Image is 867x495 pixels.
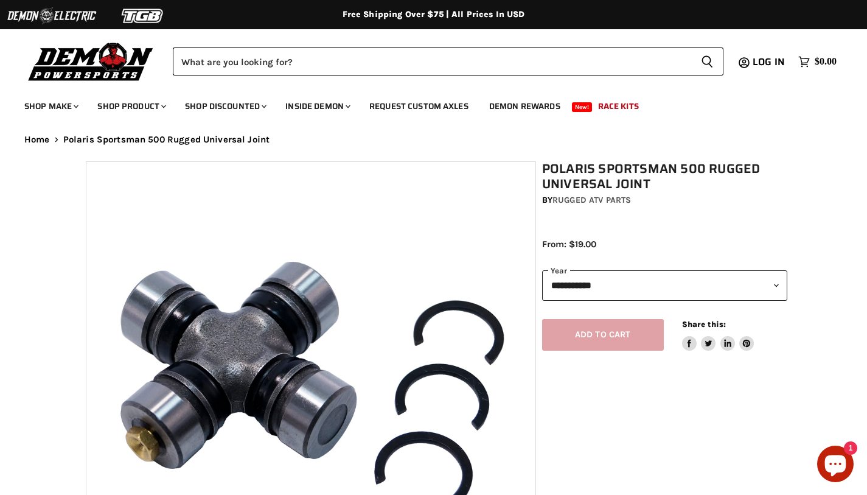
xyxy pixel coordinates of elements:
[176,94,274,119] a: Shop Discounted
[97,4,189,27] img: TGB Logo 2
[792,53,843,71] a: $0.00
[542,239,596,250] span: From: $19.00
[682,320,726,329] span: Share this:
[360,94,478,119] a: Request Custom Axles
[15,89,834,119] ul: Main menu
[542,161,788,192] h1: Polaris Sportsman 500 Rugged Universal Joint
[572,102,593,112] span: New!
[542,270,788,300] select: year
[63,135,270,145] span: Polaris Sportsman 500 Rugged Universal Joint
[813,446,857,485] inbox-online-store-chat: Shopify online store chat
[15,94,86,119] a: Shop Make
[589,94,648,119] a: Race Kits
[815,56,837,68] span: $0.00
[276,94,358,119] a: Inside Demon
[747,57,792,68] a: Log in
[88,94,173,119] a: Shop Product
[542,194,788,207] div: by
[552,195,631,205] a: Rugged ATV Parts
[173,47,691,75] input: Search
[480,94,569,119] a: Demon Rewards
[173,47,723,75] form: Product
[24,40,158,83] img: Demon Powersports
[24,135,50,145] a: Home
[691,47,723,75] button: Search
[6,4,97,27] img: Demon Electric Logo 2
[753,54,785,69] span: Log in
[682,319,754,351] aside: Share this:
